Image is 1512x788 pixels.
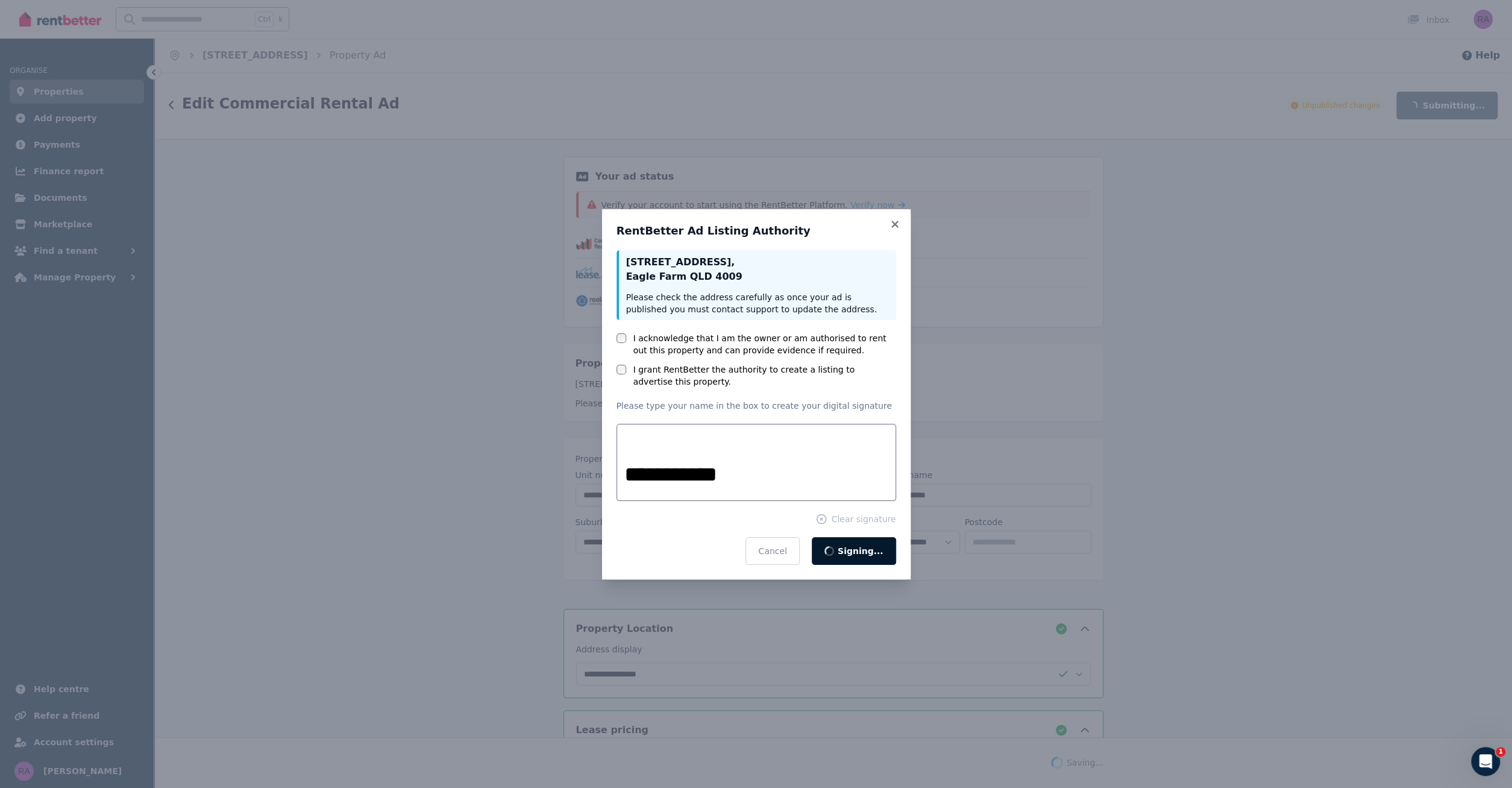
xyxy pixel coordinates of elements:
iframe: Intercom live chat [1471,747,1500,776]
p: [STREET_ADDRESS] , Eagle Farm QLD 4009 [626,255,889,284]
p: Please type your name in the box to create your digital signature [616,400,896,412]
p: Please check the address carefully as once your ad is published you must contact support to updat... [626,291,889,315]
h3: RentBetter Ad Listing Authority [616,224,896,238]
label: I grant RentBetter the authority to create a listing to advertise this property. [633,364,896,388]
label: I acknowledge that I am the owner or am authorised to rent out this property and can provide evid... [633,332,896,356]
span: 1 [1496,747,1505,757]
